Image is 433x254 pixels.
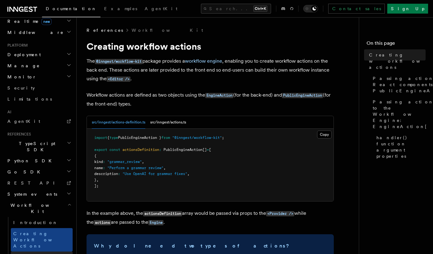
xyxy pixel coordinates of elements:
span: ]; [94,184,99,188]
span: import [94,135,107,140]
span: Workflow Kit [5,202,67,214]
span: PublicEngineAction [163,148,202,152]
p: The package provides a , enabling you to create workflow actions on the back end. These actions a... [87,57,334,83]
code: EngineAction [205,93,233,98]
span: "Use OpenAI for grammar fixes" [122,172,187,176]
span: Manage [5,63,40,69]
a: EngineAction [205,92,233,98]
button: Realtimenew [5,16,73,27]
button: Monitor [5,71,73,82]
span: name [94,166,103,170]
button: Middleware [5,27,73,38]
span: actionsDefinition [122,148,159,152]
span: References [5,132,31,137]
span: References [87,27,123,33]
span: Platform [5,43,28,48]
span: AgentKit [7,119,40,124]
a: Introduction [11,217,73,228]
span: { [94,154,96,158]
span: Creating Workflow Actions [13,231,67,248]
button: Toggle dark mode [303,5,318,12]
button: src/inngest/actions-definition.ts [92,116,145,129]
span: TypeScript SDK [5,140,67,153]
p: Workflow actions are defined as two objects using the (for the back-end) and (for the front-end) ... [87,91,334,108]
span: const [109,148,120,152]
span: export [94,148,107,152]
span: : [118,172,120,176]
span: "grammar_review" [107,160,142,164]
a: REST API [5,177,73,189]
button: Search...Ctrl+K [201,4,271,14]
button: Python SDK [5,155,73,166]
span: , [142,160,144,164]
span: REST API [7,181,60,185]
span: kind [94,160,103,164]
span: System events [5,191,57,197]
span: [ [209,148,211,152]
span: from [161,135,170,140]
a: @inngest/workflow-kit [95,58,142,64]
span: : [159,148,161,152]
kbd: Ctrl+K [253,6,267,12]
span: Middleware [5,29,64,35]
span: Documentation [46,6,97,11]
span: Python SDK [5,158,55,164]
a: Sign Up [387,4,428,14]
button: Go SDK [5,166,73,177]
span: PublicEngineAction } [118,135,161,140]
span: new [41,18,52,25]
button: Copy [317,131,332,139]
button: src/inngest/actions.ts [150,116,186,129]
a: Limitations [5,94,73,105]
span: , [187,172,189,176]
span: : [103,160,105,164]
a: workflow engine [185,58,222,64]
a: Contact sales [328,4,385,14]
button: System events [5,189,73,200]
a: Passing actions to the Workflow Engine: EngineAction[] [370,96,426,132]
span: Introduction [13,220,58,225]
span: [] [202,148,207,152]
span: , [96,178,99,182]
h4: On this page [367,40,426,49]
code: actions [94,220,111,225]
a: AgentKit [141,2,181,17]
a: Workflow Kit [132,27,203,33]
span: Go SDK [5,169,44,175]
code: <Provider /> [266,211,294,216]
span: AgentKit [145,6,177,11]
a: Documentation [42,2,100,17]
button: Deployment [5,49,73,60]
code: PublicEngineAction [282,93,323,98]
a: Security [5,82,73,94]
a: <Editor /> [107,76,130,81]
span: Examples [104,6,137,11]
a: AgentKit [5,116,73,127]
span: description [94,172,118,176]
code: actionsDefinition [143,211,182,216]
a: PublicEngineAction [282,92,323,98]
span: handler() function argument properties [376,135,426,159]
code: Engine [148,220,163,225]
a: Examples [100,2,141,17]
strong: Why do I need two types of actions? [94,243,291,249]
span: type [109,135,118,140]
code: <Editor /> [107,77,130,82]
span: ; [222,135,224,140]
button: TypeScript SDK [5,138,73,155]
code: @inngest/workflow-kit [95,59,142,64]
a: Passing actions to the React components: PublicEngineAction[] [370,73,426,96]
span: } [94,178,96,182]
span: Limitations [7,97,52,102]
a: Engine [148,219,163,225]
a: Creating Workflow Actions [11,228,73,252]
p: In the example above, the array would be passed via props to the while the are passed to the . [87,209,334,227]
span: Monitor [5,74,36,80]
h1: Creating workflow actions [87,41,334,52]
span: Security [7,85,35,90]
a: Creating workflow actions [367,49,426,73]
span: Realtime [5,18,52,24]
a: <Provider /> [266,210,294,216]
span: Deployment [5,52,41,58]
span: "@inngest/workflow-kit" [172,135,222,140]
